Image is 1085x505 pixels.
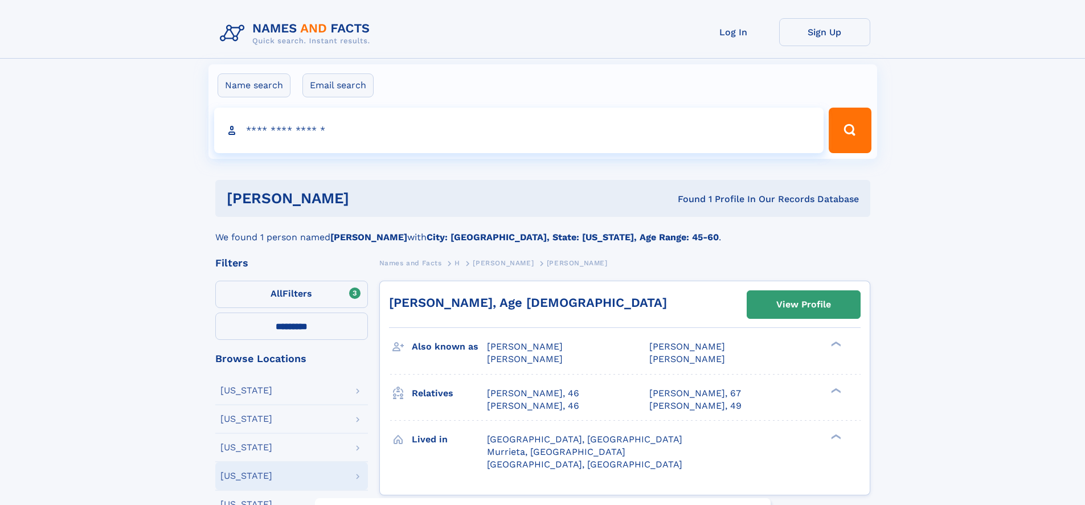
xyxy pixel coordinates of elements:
span: [PERSON_NAME] [487,341,563,352]
a: [PERSON_NAME], 49 [649,400,742,412]
span: [PERSON_NAME] [487,354,563,364]
b: City: [GEOGRAPHIC_DATA], State: [US_STATE], Age Range: 45-60 [427,232,719,243]
button: Search Button [829,108,871,153]
a: [PERSON_NAME], 67 [649,387,741,400]
h1: [PERSON_NAME] [227,191,514,206]
a: Log In [688,18,779,46]
h3: Relatives [412,384,487,403]
div: [US_STATE] [220,443,272,452]
div: Found 1 Profile In Our Records Database [513,193,859,206]
span: [PERSON_NAME] [547,259,608,267]
span: All [271,288,282,299]
div: [US_STATE] [220,471,272,481]
div: Browse Locations [215,354,368,364]
a: View Profile [747,291,860,318]
a: [PERSON_NAME] [473,256,534,270]
img: Logo Names and Facts [215,18,379,49]
a: Names and Facts [379,256,442,270]
h3: Also known as [412,337,487,356]
a: [PERSON_NAME], 46 [487,387,579,400]
a: Sign Up [779,18,870,46]
div: We found 1 person named with . [215,217,870,244]
div: [US_STATE] [220,386,272,395]
div: Filters [215,258,368,268]
a: H [455,256,460,270]
div: View Profile [776,291,831,318]
div: ❯ [828,340,842,348]
label: Email search [302,73,374,97]
label: Filters [215,281,368,308]
a: [PERSON_NAME], 46 [487,400,579,412]
span: [PERSON_NAME] [649,341,725,352]
b: [PERSON_NAME] [330,232,407,243]
span: [PERSON_NAME] [473,259,534,267]
span: Murrieta, [GEOGRAPHIC_DATA] [487,446,625,457]
span: [GEOGRAPHIC_DATA], [GEOGRAPHIC_DATA] [487,434,682,445]
div: [US_STATE] [220,414,272,424]
span: H [455,259,460,267]
a: [PERSON_NAME], Age [DEMOGRAPHIC_DATA] [389,295,667,310]
span: [PERSON_NAME] [649,354,725,364]
div: ❯ [828,387,842,394]
input: search input [214,108,824,153]
h3: Lived in [412,430,487,449]
label: Name search [218,73,290,97]
div: ❯ [828,433,842,440]
span: [GEOGRAPHIC_DATA], [GEOGRAPHIC_DATA] [487,459,682,470]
